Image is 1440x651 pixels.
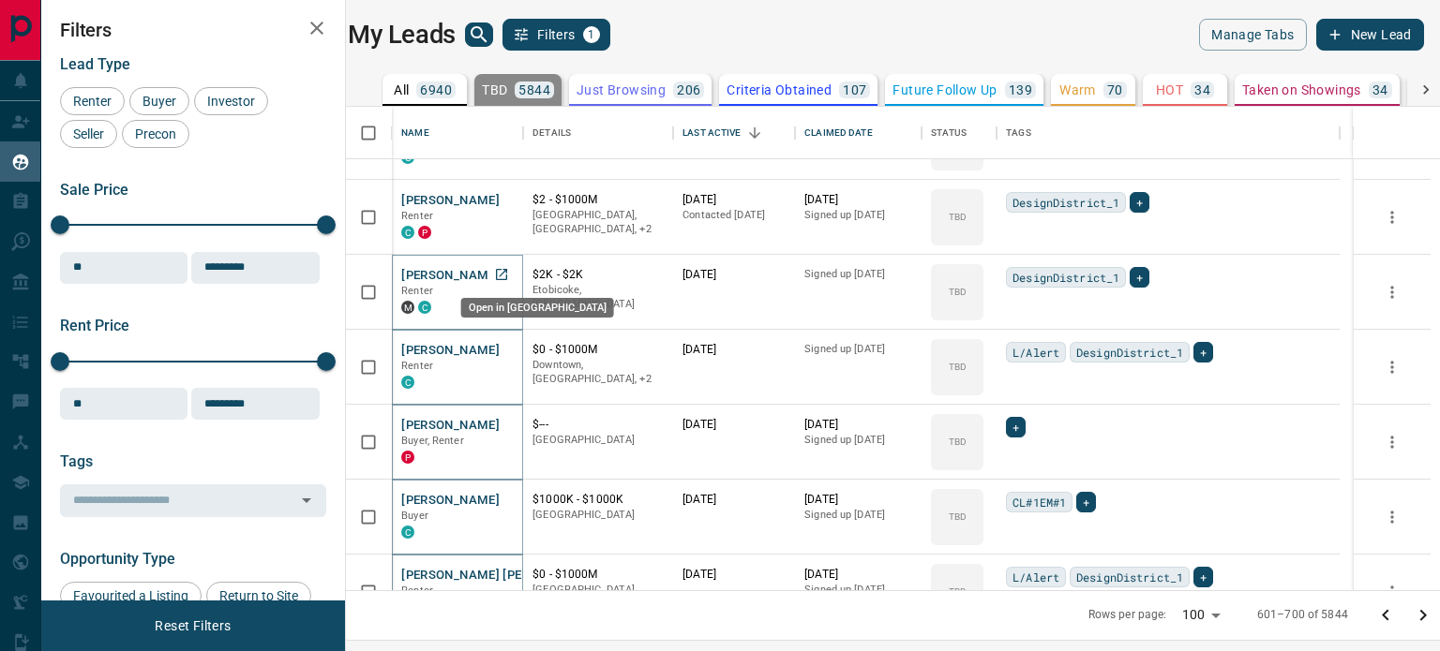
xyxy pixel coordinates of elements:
[682,192,786,208] p: [DATE]
[1012,193,1119,212] span: DesignDistrict_1
[1378,203,1406,231] button: more
[60,120,117,148] div: Seller
[682,567,786,583] p: [DATE]
[482,83,507,96] p: TBD
[532,492,664,508] p: $1000K - $1000K
[67,94,118,109] span: Renter
[795,107,922,159] div: Claimed Date
[682,208,786,223] p: Contacted [DATE]
[1012,343,1059,362] span: L/Alert
[401,360,433,372] span: Renter
[392,107,523,159] div: Name
[997,107,1340,159] div: Tags
[682,492,786,508] p: [DATE]
[949,510,967,524] p: TBD
[1199,19,1306,51] button: Manage Tabs
[804,192,912,208] p: [DATE]
[804,417,912,433] p: [DATE]
[1257,607,1348,623] p: 601–700 of 5844
[122,120,189,148] div: Precon
[532,208,664,237] p: West End, Toronto
[804,267,912,282] p: Signed up [DATE]
[465,22,493,47] button: search button
[60,550,175,568] span: Opportunity Type
[1107,83,1123,96] p: 70
[401,417,500,435] button: [PERSON_NAME]
[67,126,111,141] span: Seller
[418,301,431,314] div: condos.ca
[532,107,571,159] div: Details
[1136,193,1143,212] span: +
[60,181,128,199] span: Sale Price
[532,283,664,312] p: Etobicoke, [GEOGRAPHIC_DATA]
[394,83,409,96] p: All
[1200,343,1207,362] span: +
[804,508,912,523] p: Signed up [DATE]
[401,451,414,464] div: property.ca
[727,83,832,96] p: Criteria Obtained
[1088,607,1167,623] p: Rows per page:
[489,262,514,287] a: Open in New Tab
[1130,267,1149,288] div: +
[60,582,202,610] div: Favourited a Listing
[949,435,967,449] p: TBD
[532,417,664,433] p: $---
[60,317,129,334] span: Rent Price
[1012,268,1119,287] span: DesignDistrict_1
[1006,107,1031,159] div: Tags
[401,342,500,360] button: [PERSON_NAME]
[1130,192,1149,213] div: +
[1378,353,1406,381] button: more
[585,28,598,41] span: 1
[682,342,786,358] p: [DATE]
[931,107,967,159] div: Status
[1378,503,1406,531] button: more
[922,107,997,159] div: Status
[1059,83,1096,96] p: Warm
[1372,83,1388,96] p: 34
[142,610,243,642] button: Reset Filters
[804,433,912,448] p: Signed up [DATE]
[1006,417,1026,437] div: +
[1200,568,1207,586] span: +
[1193,342,1213,362] div: +
[401,267,500,285] button: [PERSON_NAME]
[129,87,189,115] div: Buyer
[401,226,414,239] div: condos.ca
[532,267,664,283] p: $2K - $2K
[682,107,741,159] div: Last Active
[843,83,866,96] p: 107
[418,226,431,239] div: property.ca
[949,584,967,599] p: TBD
[1012,418,1019,436] span: +
[293,487,320,513] button: Open
[1076,492,1096,512] div: +
[1194,83,1210,96] p: 34
[206,582,311,610] div: Return to Site
[1175,601,1227,629] div: 100
[804,567,912,583] p: [DATE]
[892,83,997,96] p: Future Follow Up
[677,83,700,96] p: 206
[1378,428,1406,456] button: more
[461,298,614,318] div: Open in [GEOGRAPHIC_DATA]
[1083,493,1089,511] span: +
[348,20,456,50] h1: My Leads
[401,301,414,314] div: mrloft.ca
[1012,493,1066,511] span: CL#1EM#1
[532,508,664,523] p: [GEOGRAPHIC_DATA]
[401,584,433,597] span: Renter
[577,83,666,96] p: Just Browsing
[532,583,664,612] p: [GEOGRAPHIC_DATA], [GEOGRAPHIC_DATA]
[1367,597,1404,634] button: Go to previous page
[401,510,428,522] span: Buyer
[201,94,262,109] span: Investor
[1076,568,1183,586] span: DesignDistrict_1
[804,208,912,223] p: Signed up [DATE]
[136,94,183,109] span: Buyer
[401,492,500,510] button: [PERSON_NAME]
[60,19,326,41] h2: Filters
[401,376,414,389] div: condos.ca
[1378,278,1406,306] button: more
[1378,578,1406,606] button: more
